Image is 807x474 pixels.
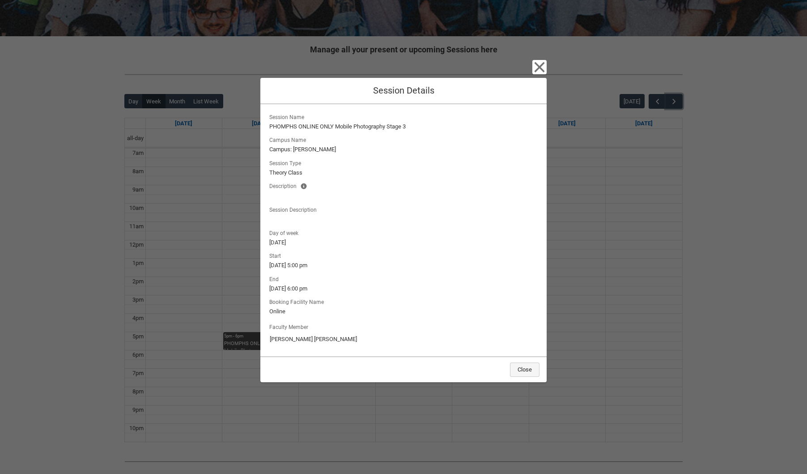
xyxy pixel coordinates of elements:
[269,168,538,177] lightning-formatted-text: Theory Class
[269,284,538,293] lightning-formatted-text: [DATE] 6:00 pm
[269,296,327,306] span: Booking Facility Name
[269,238,538,247] lightning-formatted-text: [DATE]
[269,134,310,144] span: Campus Name
[269,227,302,237] span: Day of week
[269,145,538,154] lightning-formatted-text: Campus: [PERSON_NAME]
[269,204,320,214] span: Session Description
[269,158,305,167] span: Session Type
[510,363,539,377] button: Close
[269,180,300,190] span: Description
[269,122,538,131] lightning-formatted-text: PHOMPHS ONLINE ONLY Mobile Photography Stage 3
[269,321,312,331] label: Faculty Member
[532,60,547,74] button: Close
[269,273,282,283] span: End
[269,261,538,270] lightning-formatted-text: [DATE] 5:00 pm
[269,111,308,121] span: Session Name
[269,307,538,316] lightning-formatted-text: Online
[269,250,285,260] span: Start
[373,85,434,96] span: Session Details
